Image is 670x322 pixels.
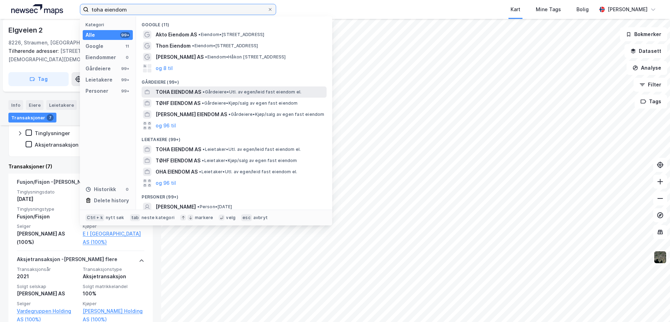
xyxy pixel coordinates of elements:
[156,64,173,72] button: og 8 til
[627,61,667,75] button: Analyse
[156,42,191,50] span: Thon Eiendom
[106,215,124,220] div: nytt søk
[197,204,232,210] span: Person • [DATE]
[86,31,95,39] div: Alle
[511,5,520,14] div: Kart
[35,141,78,148] div: Aksjetransaksjon
[83,301,144,307] span: Kjøper
[8,162,153,171] div: Transaksjoner (7)
[203,147,205,152] span: •
[136,74,332,86] div: Gårdeiere (99+)
[35,130,70,136] div: Tinglysninger
[199,169,297,175] span: Leietaker • Utl. av egen/leid fast eiendom el.
[124,187,130,192] div: 0
[120,88,130,94] div: 99+
[202,158,204,163] span: •
[17,272,78,281] div: 2021
[199,169,201,174] span: •
[156,30,197,39] span: Akto Eiendom AS
[17,189,78,195] span: Tinglysningsdato
[130,214,141,221] div: tab
[11,4,63,15] img: logo.a4113a55bc3d86da70a041830d287a7e.svg
[124,55,130,60] div: 0
[86,42,103,50] div: Google
[156,203,196,211] span: [PERSON_NAME]
[203,89,205,94] span: •
[203,147,301,152] span: Leietaker • Utl. av egen/leid fast eiendom el.
[156,179,176,187] button: og 96 til
[120,32,130,38] div: 99+
[202,158,297,163] span: Leietaker • Kjøp/salg av egen fast eiendom
[80,100,106,110] div: Datasett
[83,230,144,246] a: E I [GEOGRAPHIC_DATA] AS (100%)
[86,185,116,194] div: Historikk
[576,5,589,14] div: Bolig
[86,87,108,95] div: Personer
[26,100,43,110] div: Eiere
[226,215,235,220] div: velg
[86,22,133,27] div: Kategori
[83,266,144,272] span: Transaksjonstype
[136,189,332,201] div: Personer (99+)
[635,94,667,108] button: Tags
[156,156,200,165] span: TØHF EIENDOM AS
[156,145,201,154] span: TOHA EIENDOM AS
[17,223,78,229] span: Selger
[536,5,561,14] div: Mine Tags
[156,110,227,119] span: [PERSON_NAME] EIENDOM AS
[192,43,258,49] span: Eiendom • [STREET_ADDRESS]
[17,266,78,272] span: Transaksjonsår
[620,27,667,41] button: Bokmerker
[86,53,116,62] div: Eiendommer
[142,215,175,220] div: neste kategori
[192,43,194,48] span: •
[17,206,78,212] span: Tinglysningstype
[156,168,198,176] span: OHA EIENDOM AS
[228,112,231,117] span: •
[156,121,176,130] button: og 96 til
[8,47,147,64] div: [STREET_ADDRESS][DEMOGRAPHIC_DATA][DEMOGRAPHIC_DATA]
[136,16,332,29] div: Google (11)
[83,223,144,229] span: Kjøper
[124,43,130,49] div: 11
[198,32,200,37] span: •
[83,289,144,298] div: 100%
[156,99,200,107] span: TØHF EIENDOM AS
[195,215,213,220] div: markere
[17,255,117,266] div: Aksjetransaksjon - [PERSON_NAME] flere
[136,131,332,144] div: Leietakere (99+)
[8,38,101,47] div: 8226, Straumen, [GEOGRAPHIC_DATA]
[17,230,78,246] div: [PERSON_NAME] AS (100%)
[202,100,204,106] span: •
[635,288,670,322] div: Kontrollprogram for chat
[654,251,667,264] img: 9k=
[120,77,130,83] div: 99+
[634,78,667,92] button: Filter
[156,53,204,61] span: [PERSON_NAME] AS
[83,272,144,281] div: Aksjetransaksjon
[17,212,78,221] div: Fusjon/Fisjon
[198,32,264,37] span: Eiendom • [STREET_ADDRESS]
[89,4,267,15] input: Søk på adresse, matrikkel, gårdeiere, leietakere eller personer
[8,72,69,86] button: Tag
[47,114,54,121] div: 7
[228,112,324,117] span: Gårdeiere • Kjøp/salg av egen fast eiendom
[46,100,77,110] div: Leietakere
[83,283,144,289] span: Solgt matrikkelandel
[241,214,252,221] div: esc
[86,76,112,84] div: Leietakere
[120,66,130,71] div: 99+
[94,196,129,205] div: Delete history
[17,301,78,307] span: Selger
[205,54,286,60] span: Eiendom • Håkon [STREET_ADDRESS]
[86,64,111,73] div: Gårdeiere
[197,204,199,209] span: •
[156,88,201,96] span: TOHA EIENDOM AS
[8,113,56,122] div: Transaksjoner
[17,195,78,203] div: [DATE]
[17,283,78,289] span: Solgt selskap
[86,214,104,221] div: Ctrl + k
[8,48,60,54] span: Tilhørende adresser:
[17,178,107,189] div: Fusjon/Fisjon - [PERSON_NAME] flere
[8,24,44,36] div: Elgveien 2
